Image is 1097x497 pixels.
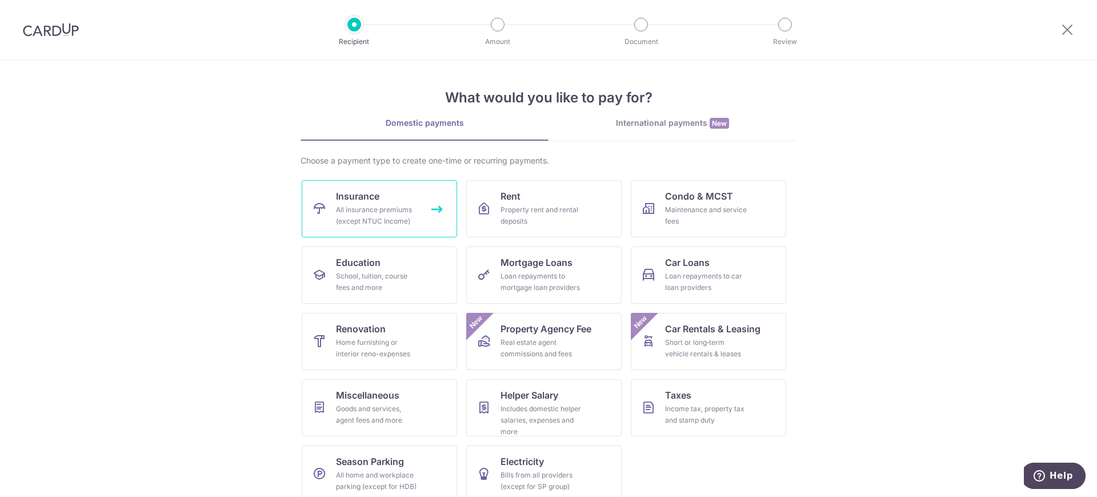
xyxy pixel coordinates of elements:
[336,455,404,468] span: Season Parking
[301,155,796,166] div: Choose a payment type to create one-time or recurring payments.
[466,246,622,304] a: Mortgage LoansLoan repayments to mortgage loan providers
[312,36,397,47] p: Recipient
[501,403,583,438] div: Includes domestic helper salaries, expenses and more
[665,403,747,426] div: Income tax, property tax and stamp duty
[710,118,729,129] span: New
[336,403,418,426] div: Goods and services, agent fees and more
[501,256,572,269] span: Mortgage Loans
[301,117,548,129] div: Domestic payments
[665,337,747,360] div: Short or long‑term vehicle rentals & leases
[548,117,796,129] div: International payments
[501,455,544,468] span: Electricity
[455,36,540,47] p: Amount
[501,204,583,227] div: Property rent and rental deposits
[336,271,418,293] div: School, tuition, course fees and more
[501,337,583,360] div: Real estate agent commissions and fees
[336,256,381,269] span: Education
[466,379,622,436] a: Helper SalaryIncludes domestic helper salaries, expenses and more
[501,271,583,293] div: Loan repayments to mortgage loan providers
[631,379,786,436] a: TaxesIncome tax, property tax and stamp duty
[23,23,79,37] img: CardUp
[665,322,760,336] span: Car Rentals & Leasing
[302,379,457,436] a: MiscellaneousGoods and services, agent fees and more
[631,180,786,237] a: Condo & MCSTMaintenance and service fees
[665,256,710,269] span: Car Loans
[631,313,786,370] a: Car Rentals & LeasingShort or long‑term vehicle rentals & leasesNew
[26,8,49,18] span: Help
[1024,463,1086,491] iframe: Opens a widget where you can find more information
[631,313,650,332] span: New
[302,313,457,370] a: RenovationHome furnishing or interior reno-expenses
[467,313,486,332] span: New
[599,36,683,47] p: Document
[336,189,379,203] span: Insurance
[665,189,733,203] span: Condo & MCST
[665,271,747,293] div: Loan repayments to car loan providers
[336,204,418,227] div: All insurance premiums (except NTUC Income)
[501,470,583,492] div: Bills from all providers (except for SP group)
[501,388,558,402] span: Helper Salary
[302,180,457,237] a: InsuranceAll insurance premiums (except NTUC Income)
[336,388,399,402] span: Miscellaneous
[336,470,418,492] div: All home and workplace parking (except for HDB)
[302,246,457,304] a: EducationSchool, tuition, course fees and more
[501,322,591,336] span: Property Agency Fee
[301,88,796,108] h4: What would you like to pay for?
[466,180,622,237] a: RentProperty rent and rental deposits
[501,189,521,203] span: Rent
[665,388,691,402] span: Taxes
[631,246,786,304] a: Car LoansLoan repayments to car loan providers
[743,36,827,47] p: Review
[336,337,418,360] div: Home furnishing or interior reno-expenses
[336,322,386,336] span: Renovation
[665,204,747,227] div: Maintenance and service fees
[466,313,622,370] a: Property Agency FeeReal estate agent commissions and feesNew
